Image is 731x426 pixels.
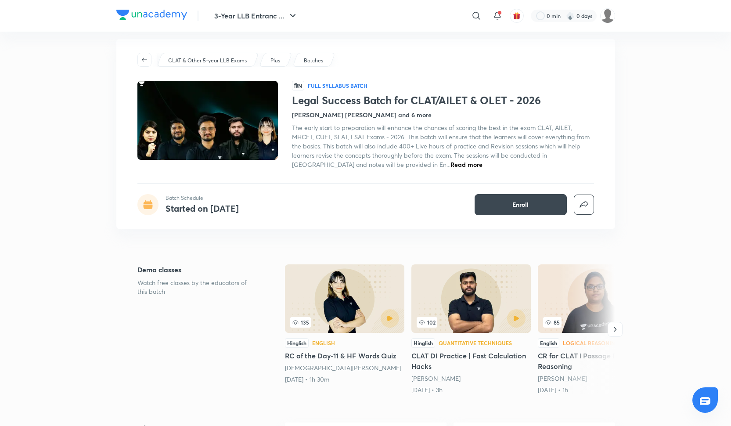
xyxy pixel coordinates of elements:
[538,264,657,394] a: CR for CLAT I Passage Based Reasoning
[302,57,324,65] a: Batches
[312,340,335,346] div: English
[292,110,432,119] h4: [PERSON_NAME] [PERSON_NAME] and 6 more
[270,57,280,65] p: Plus
[411,350,531,372] h5: CLAT DI Practice | Fast Calculation Hacks
[513,12,521,20] img: avatar
[538,374,587,383] a: [PERSON_NAME]
[290,317,311,328] span: 135
[304,57,323,65] p: Batches
[292,81,304,90] span: हिN
[166,202,239,214] h4: Started on [DATE]
[209,7,303,25] button: 3-Year LLB Entranc ...
[308,82,367,89] p: Full Syllabus Batch
[411,338,435,348] div: Hinglish
[566,11,575,20] img: streak
[538,264,657,394] a: 85EnglishLogical ReasoningCR for CLAT I Passage Based Reasoning[PERSON_NAME][DATE] • 1h
[450,160,483,169] span: Read more
[538,350,657,372] h5: CR for CLAT I Passage Based Reasoning
[137,278,257,296] p: Watch free classes by the educators of this batch
[168,57,247,65] p: CLAT & Other 5-year LLB Exams
[285,375,404,384] div: 3rd Aug • 1h 30m
[600,8,615,23] img: Samridhya Pal
[417,317,437,328] span: 102
[411,374,531,383] div: Aman Chaturvedi
[292,94,594,107] h1: Legal Success Batch for CLAT/AILET & OLET - 2026
[292,123,590,169] span: The early start to preparation will enhance the chances of scoring the best in the exam CLAT, AIL...
[411,386,531,394] div: 23rd Aug • 3h
[285,264,404,384] a: 135HinglishEnglishRC of the Day-11 & HF Words Quiz[DEMOGRAPHIC_DATA][PERSON_NAME][DATE] • 1h 30m
[543,317,562,328] span: 85
[475,194,567,215] button: Enroll
[285,364,401,372] a: [DEMOGRAPHIC_DATA][PERSON_NAME]
[538,338,559,348] div: English
[269,57,281,65] a: Plus
[285,350,404,361] h5: RC of the Day-11 & HF Words Quiz
[285,364,404,372] div: Vaishnavi Pandey
[285,264,404,384] a: RC of the Day-11 & HF Words Quiz
[411,264,531,394] a: 102HinglishQuantitative TechniquesCLAT DI Practice | Fast Calculation Hacks[PERSON_NAME][DATE] • 3h
[166,57,248,65] a: CLAT & Other 5-year LLB Exams
[137,264,257,275] h5: Demo classes
[166,194,239,202] p: Batch Schedule
[411,264,531,394] a: CLAT DI Practice | Fast Calculation Hacks
[439,340,512,346] div: Quantitative Techniques
[538,374,657,383] div: Kriti Singh
[538,386,657,394] div: 30th Jul • 1h
[411,374,461,383] a: [PERSON_NAME]
[510,9,524,23] button: avatar
[116,10,187,20] img: Company Logo
[285,338,309,348] div: Hinglish
[116,10,187,22] a: Company Logo
[512,200,529,209] span: Enroll
[136,80,279,161] img: Thumbnail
